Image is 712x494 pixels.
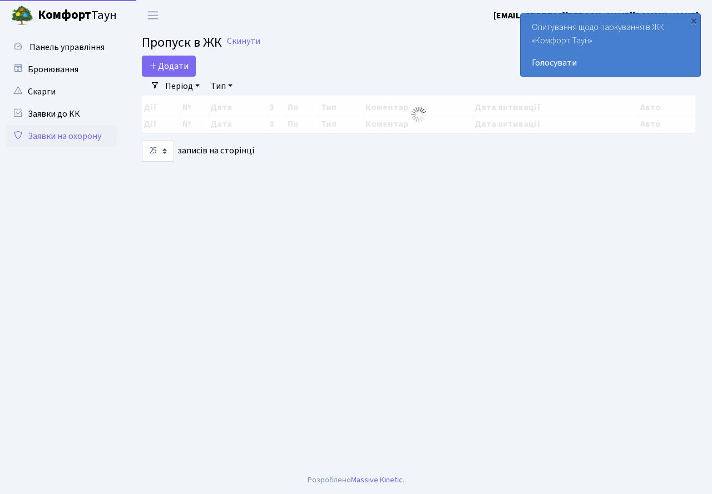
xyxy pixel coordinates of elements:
a: Тип [206,77,237,96]
a: Заявки до КК [6,103,117,125]
button: Переключити навігацію [139,6,167,24]
img: logo.png [11,4,33,27]
span: Таун [38,6,117,25]
b: Комфорт [38,6,91,24]
div: Розроблено . [308,474,404,486]
label: записів на сторінці [142,141,254,162]
a: Бронювання [6,58,117,81]
a: Заявки на охорону [6,125,117,147]
span: Пропуск в ЖК [142,33,222,52]
a: Період [161,77,204,96]
div: Опитування щодо паркування в ЖК «Комфорт Таун» [521,14,700,76]
span: Панель управління [29,41,105,53]
a: Додати [142,56,196,77]
a: [EMAIL_ADDRESS][PERSON_NAME][DOMAIN_NAME] [493,9,699,22]
a: Скинути [227,36,260,47]
a: Скарги [6,81,117,103]
a: Панель управління [6,36,117,58]
img: Обробка... [410,106,428,123]
select: записів на сторінці [142,141,174,162]
span: Додати [149,60,189,72]
a: Голосувати [532,56,689,69]
a: Massive Kinetic [351,474,403,486]
div: × [688,15,699,26]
